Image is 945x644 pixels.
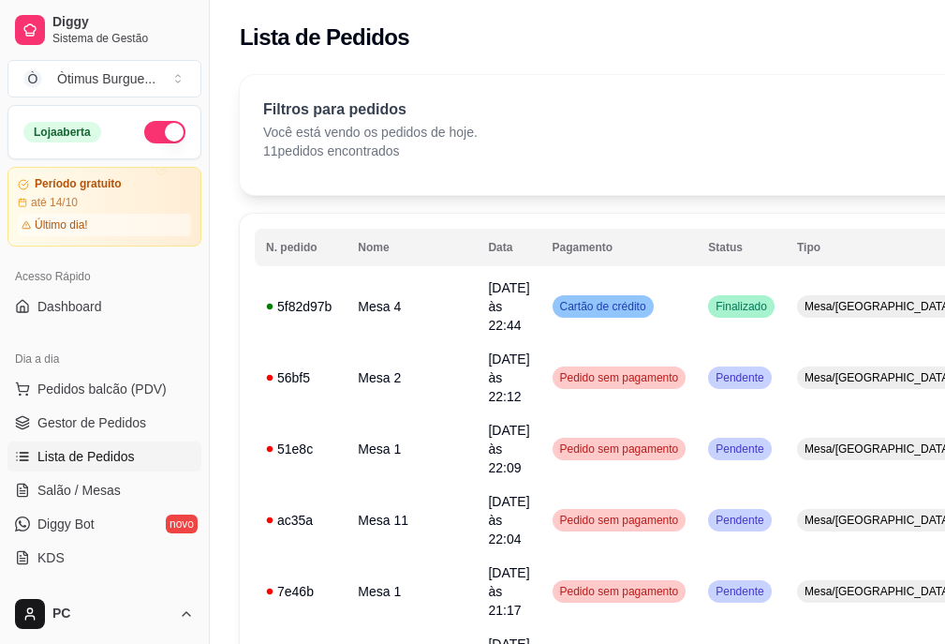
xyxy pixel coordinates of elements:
[7,262,201,292] div: Acesso Rápido
[57,69,155,88] div: Òtimus Burgue ...
[347,485,477,556] td: Mesa 11
[7,167,201,247] a: Período gratuitoaté 14/10Último dia!
[488,352,529,404] span: [DATE] às 22:12
[7,344,201,374] div: Dia a dia
[266,368,335,387] div: 56bf5
[7,475,201,505] a: Salão / Mesas
[37,447,135,466] span: Lista de Pedidos
[37,297,102,316] span: Dashboard
[255,229,347,266] th: N. pedido
[541,229,698,266] th: Pagamento
[488,423,529,475] span: [DATE] às 22:09
[7,374,201,404] button: Pedidos balcão (PDV)
[712,370,767,385] span: Pendente
[556,299,650,314] span: Cartão de crédito
[266,582,335,601] div: 7e46b
[37,481,121,500] span: Salão / Mesas
[7,60,201,97] button: Select a team
[31,195,78,210] article: até 14/10
[7,7,201,52] a: DiggySistema de Gestão
[23,69,42,88] span: Ò
[263,98,478,121] p: Filtros para pedidos
[7,543,201,573] a: KDS
[697,229,786,266] th: Status
[556,513,683,528] span: Pedido sem pagamento
[37,380,167,398] span: Pedidos balcão (PDV)
[7,292,201,322] a: Dashboard
[263,142,478,160] p: 11 pedidos encontrados
[7,408,201,438] a: Gestor de Pedidos
[37,413,146,432] span: Gestor de Pedidos
[556,442,683,457] span: Pedido sem pagamento
[35,217,88,232] article: Último dia!
[144,121,185,143] button: Alterar Status
[37,548,65,567] span: KDS
[266,297,335,316] div: 5f82d97b
[347,229,477,266] th: Nome
[556,370,683,385] span: Pedido sem pagamento
[712,299,771,314] span: Finalizado
[52,14,194,31] span: Diggy
[347,271,477,342] td: Mesa 4
[263,123,478,142] p: Você está vendo os pedidos de hoje.
[52,31,194,46] span: Sistema de Gestão
[347,342,477,413] td: Mesa 2
[712,584,767,599] span: Pendente
[37,515,95,533] span: Diggy Bot
[7,509,201,539] a: Diggy Botnovo
[488,494,529,547] span: [DATE] às 22:04
[7,442,201,472] a: Lista de Pedidos
[35,177,122,191] article: Período gratuito
[556,584,683,599] span: Pedido sem pagamento
[712,513,767,528] span: Pendente
[266,511,335,530] div: ac35a
[7,592,201,637] button: PC
[488,280,529,333] span: [DATE] às 22:44
[488,565,529,618] span: [DATE] às 21:17
[266,440,335,458] div: 51e8c
[52,606,171,622] span: PC
[712,442,767,457] span: Pendente
[477,229,540,266] th: Data
[23,122,101,142] div: Loja aberta
[347,413,477,485] td: Mesa 1
[240,22,409,52] h2: Lista de Pedidos
[347,556,477,627] td: Mesa 1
